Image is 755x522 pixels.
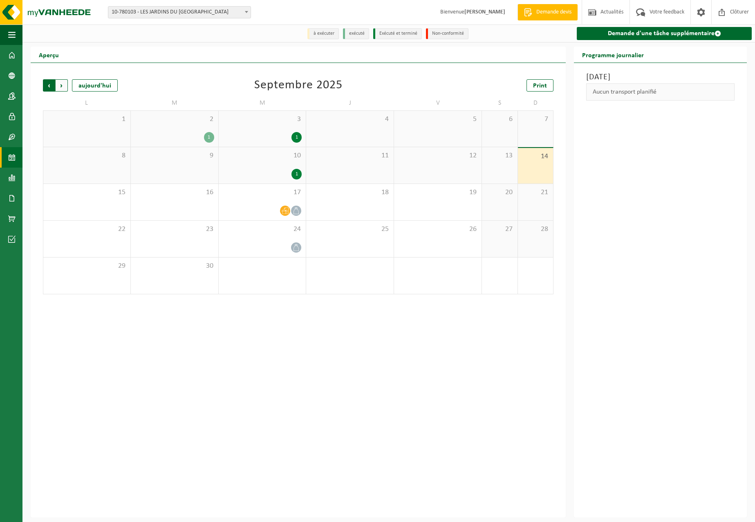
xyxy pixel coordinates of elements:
[343,28,369,39] li: exécuté
[577,27,752,40] a: Demande d'une tâche supplémentaire
[108,7,251,18] span: 10-780103 - LES JARDINS DU COUVENT - DEUX-ACREN
[486,115,513,124] span: 6
[291,132,302,143] div: 1
[47,115,126,124] span: 1
[223,151,302,160] span: 10
[486,151,513,160] span: 13
[586,71,735,83] h3: [DATE]
[394,96,482,110] td: V
[307,28,339,39] li: à exécuter
[426,28,468,39] li: Non-conformité
[486,225,513,234] span: 27
[482,96,518,110] td: S
[135,262,214,271] span: 30
[522,225,549,234] span: 28
[518,96,553,110] td: D
[254,79,343,92] div: Septembre 2025
[310,115,390,124] span: 4
[47,151,126,160] span: 8
[131,96,219,110] td: M
[47,262,126,271] span: 29
[204,132,214,143] div: 1
[47,225,126,234] span: 22
[373,28,422,39] li: Exécuté et terminé
[526,79,553,92] a: Print
[522,188,549,197] span: 21
[31,47,67,63] h2: Aperçu
[398,225,477,234] span: 26
[310,225,390,234] span: 25
[306,96,394,110] td: J
[522,152,549,161] span: 14
[108,6,251,18] span: 10-780103 - LES JARDINS DU COUVENT - DEUX-ACREN
[398,188,477,197] span: 19
[43,96,131,110] td: L
[586,83,735,101] div: Aucun transport planifié
[464,9,505,15] strong: [PERSON_NAME]
[219,96,307,110] td: M
[310,188,390,197] span: 18
[135,151,214,160] span: 9
[47,188,126,197] span: 15
[223,225,302,234] span: 24
[534,8,574,16] span: Demande devis
[223,115,302,124] span: 3
[43,79,55,92] span: Précédent
[135,115,214,124] span: 2
[72,79,118,92] div: aujourd'hui
[291,169,302,179] div: 1
[56,79,68,92] span: Suivant
[223,188,302,197] span: 17
[522,115,549,124] span: 7
[486,188,513,197] span: 20
[398,115,477,124] span: 5
[135,188,214,197] span: 16
[310,151,390,160] span: 11
[398,151,477,160] span: 12
[533,83,547,89] span: Print
[574,47,652,63] h2: Programme journalier
[518,4,578,20] a: Demande devis
[135,225,214,234] span: 23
